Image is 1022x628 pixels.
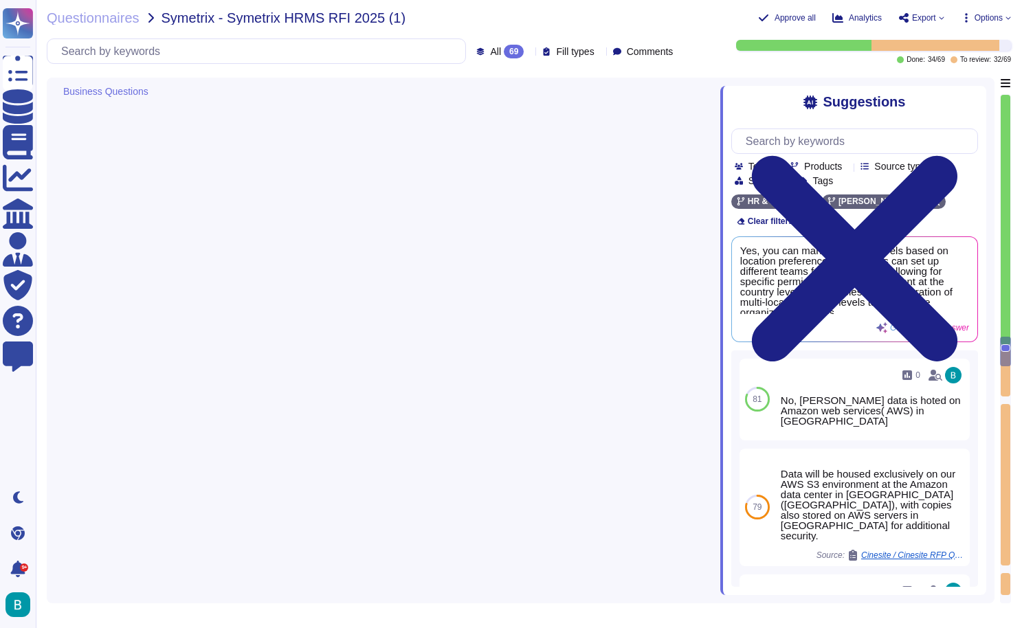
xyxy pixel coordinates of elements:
span: Options [975,14,1003,22]
span: Export [912,14,936,22]
img: user [945,367,962,383]
input: Search by keywords [54,39,465,63]
span: 0 [915,587,920,595]
span: To review: [960,56,991,63]
span: 79 [753,503,762,511]
span: Questionnaires [47,11,140,25]
div: 9+ [20,563,28,572]
span: Approve all [775,14,816,22]
span: 81 [753,395,762,403]
span: Symetrix - Symetrix HRMS RFI 2025 (1) [162,11,406,25]
span: Analytics [849,14,882,22]
input: Search by keywords [739,129,977,153]
span: Source: [817,550,964,561]
span: Cinesite / Cinesite RFP Questions and Responses [PERSON_NAME] [861,551,964,559]
div: Data will be housed exclusively on our AWS S3 environment at the Amazon data center in [GEOGRAPHI... [781,469,964,541]
button: Approve all [758,12,816,23]
img: user [945,583,962,599]
button: user [3,590,40,620]
span: Fill types [556,47,594,56]
div: 69 [504,45,524,58]
div: No, [PERSON_NAME] data is hoted on Amazon web services( AWS) in [GEOGRAPHIC_DATA] [781,395,964,426]
span: 32 / 69 [994,56,1011,63]
span: 34 / 69 [928,56,945,63]
button: Analytics [832,12,882,23]
span: Comments [627,47,674,56]
span: All [490,47,501,56]
img: user [5,592,30,617]
span: Done: [907,56,925,63]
